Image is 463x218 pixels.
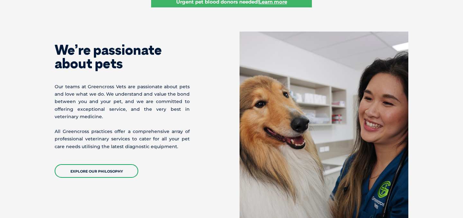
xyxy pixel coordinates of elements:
[55,83,190,120] p: Our teams at Greencross Vets are passionate about pets and love what we do. We understand and val...
[55,128,190,150] p: All Greencross practices offer a comprehensive array of professional veterinary services to cater...
[55,164,138,178] a: EXPLORE OUR PHILOSOPHY
[55,43,190,70] h1: We’re passionate about pets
